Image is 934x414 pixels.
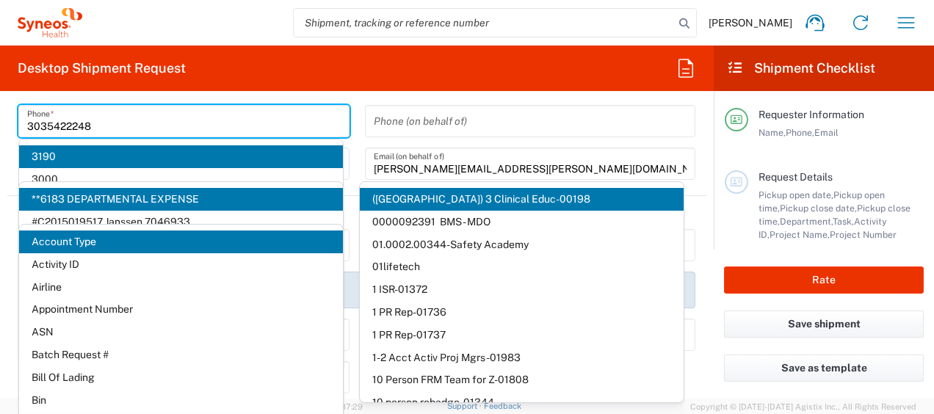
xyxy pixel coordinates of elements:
span: Activity ID [19,253,343,276]
span: Phone, [786,127,814,138]
span: 01.0002.00344-Safety Academy [360,233,684,256]
button: Rate [724,266,924,294]
span: ([GEOGRAPHIC_DATA]) 3 Clinical Educ-00198 [360,188,684,211]
span: ASN [19,321,343,344]
span: Pickup close date, [780,203,857,214]
span: Project Number [830,229,897,240]
span: Appointment Number [19,298,343,321]
span: 1-2 Acct Activ Proj Mgrs-01983 [360,346,684,369]
span: Bin [19,389,343,412]
button: Save shipment [724,310,924,338]
span: Email [814,127,839,138]
span: Bill Of Lading [19,366,343,389]
span: Batch Request # [19,344,343,366]
span: 1 PR Rep-01737 [360,324,684,346]
a: Support [447,402,484,410]
span: Copyright © [DATE]-[DATE] Agistix Inc., All Rights Reserved [690,400,916,413]
span: 3190 [19,145,343,168]
span: 1 PR Rep-01736 [360,301,684,324]
span: Account Type [19,230,343,253]
span: **6183 DEPARTMENTAL EXPENSE [19,188,343,211]
span: 01lifetech [360,255,684,278]
span: Server: 2025.21.0-769a9a7b8c3 [18,402,198,411]
span: Airline [19,276,343,299]
button: Save as template [724,355,924,382]
span: #C2015019517 Janssen 7046933 [19,211,343,233]
span: 1 ISR-01372 [360,278,684,301]
input: Shipment, tracking or reference number [294,9,674,37]
span: Department, [780,216,833,227]
span: [PERSON_NAME] [709,16,792,29]
span: Task, [833,216,854,227]
span: 10 person rebadge-01344 [360,391,684,414]
h2: Shipment Checklist [727,59,875,77]
span: Pickup open date, [759,189,833,200]
span: Request Details [759,171,833,183]
h2: Desktop Shipment Request [18,59,186,77]
span: 3000 [19,168,343,191]
span: Project Name, [770,229,830,240]
a: Feedback [484,402,521,410]
span: Requester Information [759,109,864,120]
span: 10 Person FRM Team for Z-01808 [360,368,684,391]
span: 0000092391 BMS - MDO [360,211,684,233]
span: Name, [759,127,786,138]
